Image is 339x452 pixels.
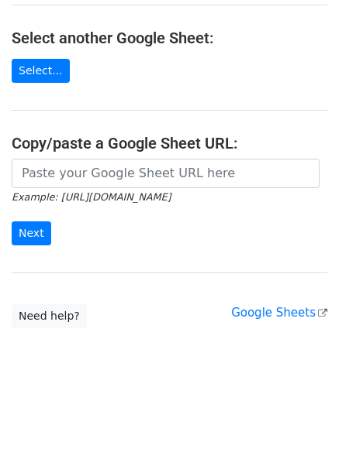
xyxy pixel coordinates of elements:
h4: Copy/paste a Google Sheet URL: [12,134,327,152]
h4: Select another Google Sheet: [12,29,327,47]
input: Next [12,221,51,245]
input: Paste your Google Sheet URL here [12,159,320,188]
small: Example: [URL][DOMAIN_NAME] [12,191,171,203]
a: Select... [12,59,70,83]
a: Need help? [12,304,87,328]
iframe: Chat Widget [261,378,339,452]
a: Google Sheets [231,306,327,320]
